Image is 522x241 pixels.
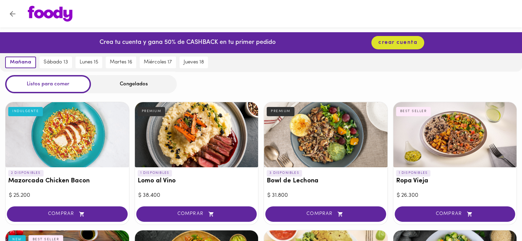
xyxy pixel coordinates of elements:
[10,59,31,65] span: mañana
[44,59,68,65] span: sábado 13
[138,170,172,176] p: 1 DISPONIBLES
[267,170,302,176] p: 3 DISPONIBLES
[5,75,91,93] div: Listos para comer
[267,178,385,185] h3: Bowl de Lechona
[4,5,21,22] button: Volver
[76,57,102,68] button: lunes 15
[396,178,514,185] h3: Ropa Vieja
[28,6,72,22] img: logo.png
[274,211,378,217] span: COMPRAR
[145,211,248,217] span: COMPRAR
[110,59,132,65] span: martes 16
[179,57,208,68] button: jueves 18
[138,107,165,116] div: PREMIUM
[397,192,513,200] div: $ 26.300
[393,102,517,167] div: Ropa Vieja
[144,59,172,65] span: miércoles 17
[106,57,136,68] button: martes 16
[135,102,258,167] div: Lomo al Vino
[8,178,126,185] h3: Mazorcada Chicken Bacon
[91,75,177,93] div: Congelados
[8,107,43,116] div: INDULGENTE
[9,192,126,200] div: $ 25.200
[482,201,515,234] iframe: Messagebird Livechat Widget
[8,170,44,176] p: 2 DISPONIBLES
[136,206,257,222] button: COMPRAR
[267,107,294,116] div: PREMIUM
[140,57,176,68] button: miércoles 17
[138,192,255,200] div: $ 38.400
[378,39,417,46] span: crear cuenta
[396,107,431,116] div: BEST SELLER
[39,57,72,68] button: sábado 13
[265,206,386,222] button: COMPRAR
[5,102,129,167] div: Mazorcada Chicken Bacon
[15,211,119,217] span: COMPRAR
[7,206,128,222] button: COMPRAR
[138,178,256,185] h3: Lomo al Vino
[264,102,387,167] div: Bowl de Lechona
[403,211,507,217] span: COMPRAR
[395,206,515,222] button: COMPRAR
[80,59,98,65] span: lunes 15
[267,192,384,200] div: $ 31.800
[100,38,276,47] p: Crea tu cuenta y gana 50% de CASHBACK en tu primer pedido
[5,57,36,68] button: mañana
[371,36,424,49] button: crear cuenta
[396,170,431,176] p: 1 DISPONIBLES
[184,59,204,65] span: jueves 18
